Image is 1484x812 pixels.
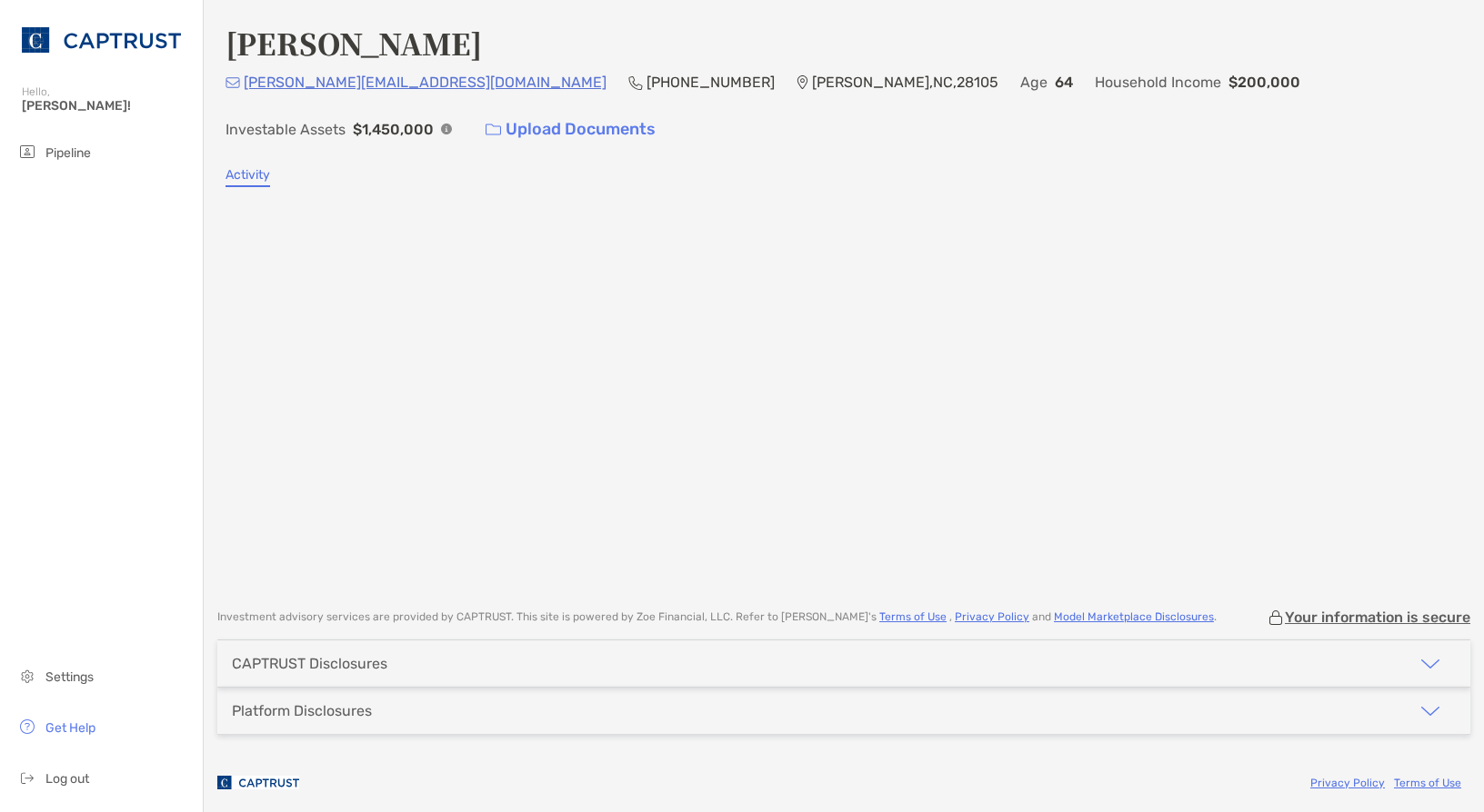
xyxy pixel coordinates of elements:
img: Info Icon [441,124,452,134]
span: Get Help [45,720,95,736]
a: Terms of Use [1394,777,1461,789]
img: company logo [217,762,299,803]
a: Terms of Use [879,610,947,623]
p: $1,450,000 [353,118,434,141]
p: Investment advisory services are provided by CAPTRUST . This site is powered by Zoe Financial, LL... [217,610,1217,624]
img: pipeline icon [16,141,38,163]
img: button icon [486,124,501,136]
img: CAPTRUST Logo [22,7,181,73]
div: Platform Disclosures [232,702,372,719]
p: Your information is secure [1285,609,1470,626]
span: Settings [45,669,94,685]
p: Household Income [1095,71,1221,94]
img: Location Icon [797,75,808,90]
img: logout icon [16,767,38,788]
h4: [PERSON_NAME] [226,22,482,64]
span: Log out [45,771,89,787]
a: Model Marketplace Disclosures [1054,610,1214,623]
a: Privacy Policy [955,610,1029,623]
p: Investable Assets [226,118,346,141]
img: Email Icon [226,77,240,88]
p: $200,000 [1228,71,1300,94]
a: Privacy Policy [1310,777,1385,789]
img: get-help icon [16,716,38,738]
img: settings icon [16,665,38,687]
a: Upload Documents [474,110,667,149]
span: [PERSON_NAME]! [22,98,192,114]
div: CAPTRUST Disclosures [232,655,387,672]
img: icon arrow [1419,653,1441,675]
img: Phone Icon [628,75,643,90]
p: [PHONE_NUMBER] [647,71,775,94]
p: [PERSON_NAME][EMAIL_ADDRESS][DOMAIN_NAME] [244,71,607,94]
img: icon arrow [1419,700,1441,722]
p: 64 [1055,71,1073,94]
p: [PERSON_NAME] , NC , 28105 [812,71,998,94]
p: Age [1020,71,1048,94]
a: Activity [226,167,270,187]
span: Pipeline [45,145,91,161]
